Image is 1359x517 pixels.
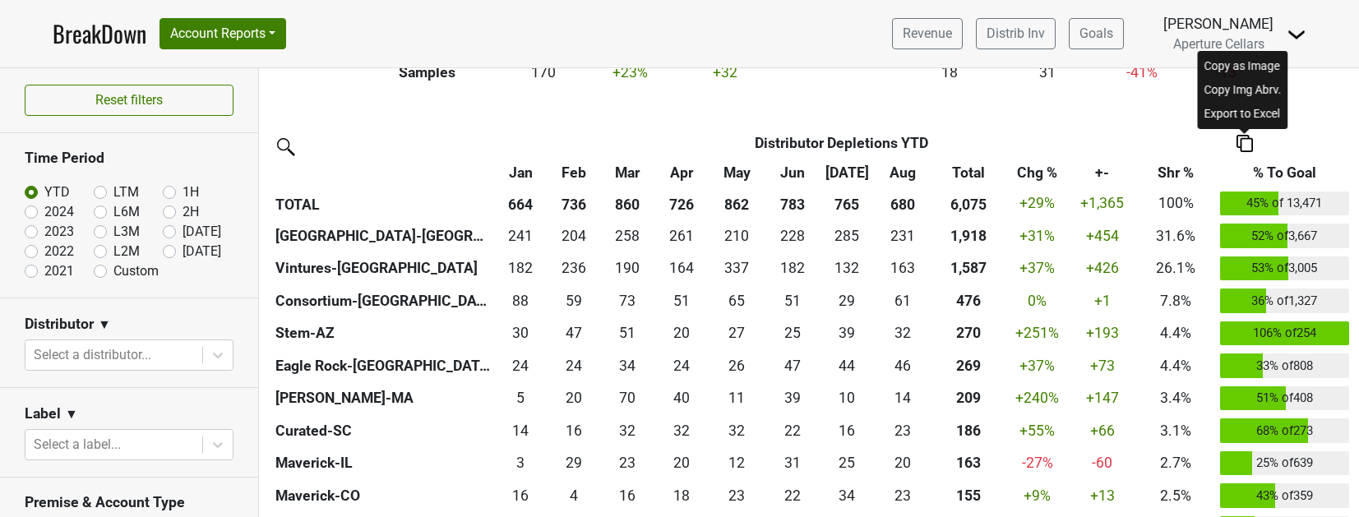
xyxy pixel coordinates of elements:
[875,414,931,447] td: 23.249
[494,317,547,350] td: 29.5
[654,349,707,382] td: 24.22
[1072,420,1132,441] div: +66
[98,315,111,335] span: ▼
[712,355,762,376] div: 26
[183,202,199,222] label: 2H
[712,452,762,473] div: 12
[1080,195,1124,211] span: +1,365
[548,414,600,447] td: 15.751
[708,479,766,512] td: 22.75
[766,414,819,447] td: 21.75
[1163,13,1273,35] div: [PERSON_NAME]
[551,420,596,441] div: 16
[1006,252,1068,285] td: +37 %
[1136,382,1216,415] td: 3.4%
[494,284,547,317] td: 88
[548,187,600,220] th: 736
[1019,195,1055,211] span: +29%
[604,290,651,312] div: 73
[113,182,139,202] label: LTM
[1136,349,1216,382] td: 4.4%
[600,447,655,480] td: 23.25
[1237,135,1253,152] img: Copy to clipboard
[770,257,816,279] div: 182
[1072,452,1132,473] div: -60
[712,225,762,247] div: 210
[879,452,927,473] div: 20
[1072,485,1132,506] div: +13
[819,414,875,447] td: 15.501
[712,290,762,312] div: 65
[604,322,651,344] div: 51
[113,222,140,242] label: L3M
[766,349,819,382] td: 46.51
[819,252,875,285] td: 132.437
[1072,355,1132,376] div: +73
[712,485,762,506] div: 23
[498,322,543,344] div: 30
[271,219,494,252] th: [GEOGRAPHIC_DATA]-[GEOGRAPHIC_DATA]
[1136,252,1216,285] td: 26.1%
[708,158,766,187] th: May: activate to sort column ascending
[551,322,596,344] div: 47
[498,420,543,441] div: 14
[494,479,547,512] td: 15.5
[113,242,140,261] label: L2M
[654,187,707,220] th: 726
[551,257,596,279] div: 236
[271,479,494,512] th: Maverick-CO
[1201,54,1285,78] div: Copy as Image
[819,187,875,220] th: 765
[271,284,494,317] th: Consortium-[GEOGRAPHIC_DATA]
[879,355,927,376] div: 46
[604,355,651,376] div: 34
[271,447,494,480] th: Maverick-IL
[823,452,871,473] div: 25
[659,452,704,473] div: 20
[551,225,596,247] div: 204
[708,317,766,350] td: 27.333
[1006,447,1068,480] td: -27 %
[935,257,1003,279] div: 1,587
[44,182,70,202] label: YTD
[931,219,1007,252] th: 1918.499
[498,387,543,409] div: 5
[1287,25,1306,44] img: Dropdown Menu
[819,317,875,350] td: 39.249
[654,447,707,480] td: 20.248
[708,349,766,382] td: 26.1
[271,187,494,220] th: TOTAL
[819,479,875,512] td: 34.083
[708,219,766,252] td: 210
[770,322,816,344] div: 25
[659,290,704,312] div: 51
[600,479,655,512] td: 15.501
[1072,290,1132,312] div: +1
[935,452,1003,473] div: 163
[1136,187,1216,220] td: 100%
[770,387,816,409] div: 39
[271,414,494,447] th: Curated-SC
[931,414,1007,447] th: 186.162
[879,257,927,279] div: 163
[271,382,494,415] th: [PERSON_NAME]-MA
[1072,322,1132,344] div: +193
[44,222,74,242] label: 2023
[600,414,655,447] td: 31.581
[53,16,146,51] a: BreakDown
[708,447,766,480] td: 11.665
[654,414,707,447] td: 32.498
[935,322,1003,344] div: 270
[1006,382,1068,415] td: +240 %
[1201,78,1285,102] div: Copy Img Abrv.
[25,316,94,333] h3: Distributor
[935,420,1003,441] div: 186
[819,284,875,317] td: 28.917
[708,382,766,415] td: 10.74
[935,485,1003,506] div: 155
[548,158,600,187] th: Feb: activate to sort column ascending
[879,290,927,312] div: 61
[1136,479,1216,512] td: 2.5%
[604,485,651,506] div: 16
[498,290,543,312] div: 88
